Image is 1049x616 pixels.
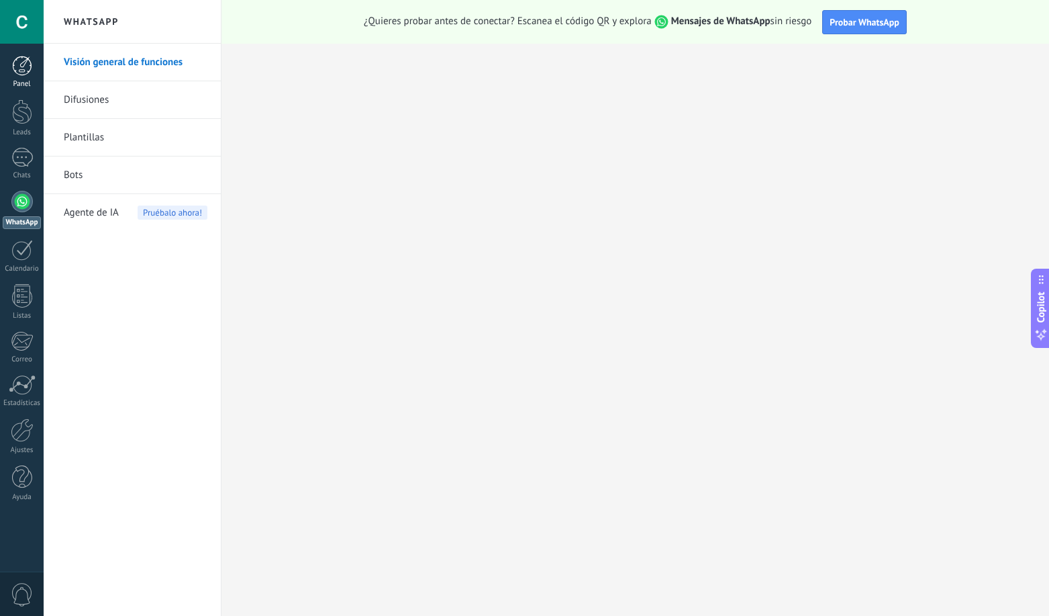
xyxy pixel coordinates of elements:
a: Difusiones [64,81,207,119]
li: Bots [44,157,221,194]
a: Bots [64,157,207,194]
div: Calendario [3,265,42,273]
button: Probar WhatsApp [822,10,907,34]
span: Copilot [1034,292,1048,322]
a: Visión general de funciones [64,44,207,81]
li: Agente de IA [44,194,221,231]
div: Listas [3,312,42,320]
div: Panel [3,80,42,89]
div: Estadísticas [3,399,42,408]
div: Leads [3,128,42,137]
span: Agente de IA [64,194,119,232]
strong: Mensajes de WhatsApp [671,15,770,28]
li: Plantillas [44,119,221,157]
li: Difusiones [44,81,221,119]
a: Plantillas [64,119,207,157]
a: Agente de IAPruébalo ahora! [64,194,207,232]
div: Ajustes [3,446,42,455]
div: WhatsApp [3,216,41,229]
span: ¿Quieres probar antes de conectar? Escanea el código QR y explora sin riesgo [364,15,811,29]
div: Ayuda [3,493,42,502]
span: Probar WhatsApp [830,16,899,28]
div: Correo [3,355,42,364]
div: Chats [3,171,42,180]
span: Pruébalo ahora! [138,206,207,220]
li: Visión general de funciones [44,44,221,81]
